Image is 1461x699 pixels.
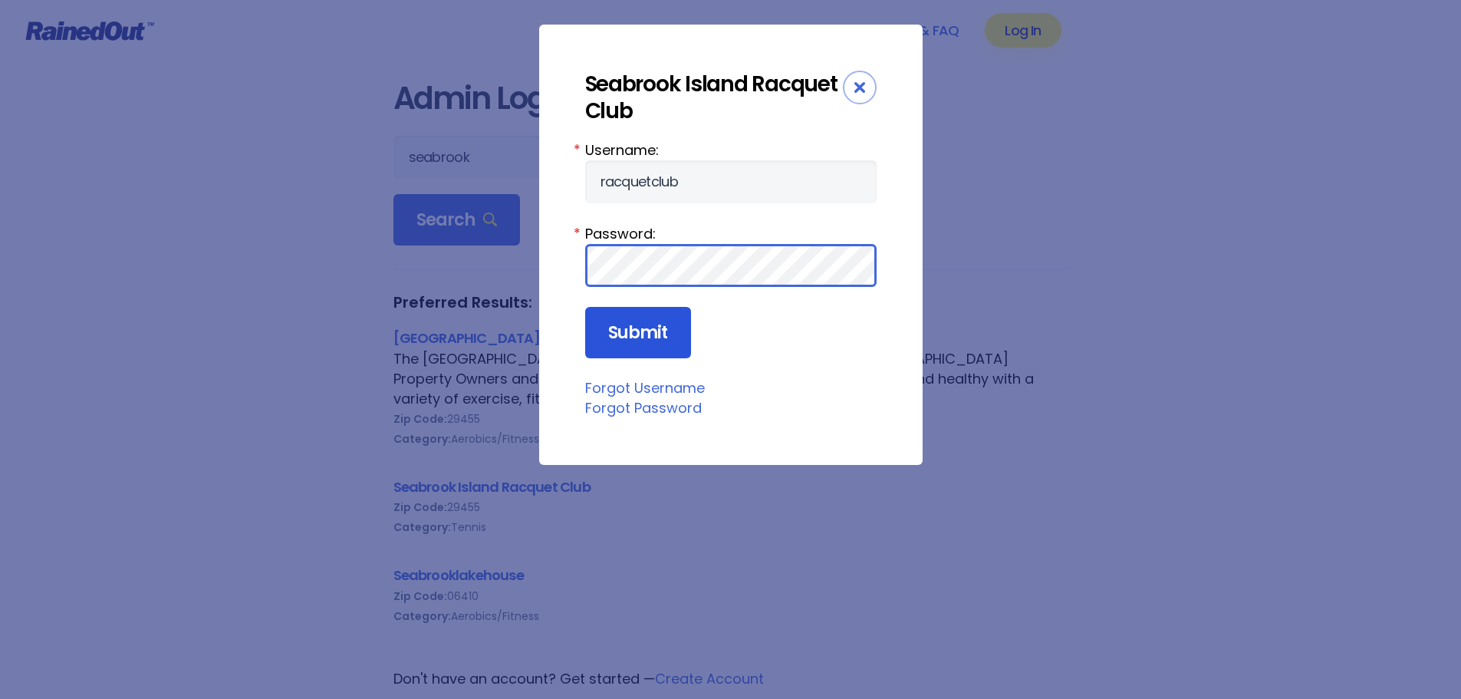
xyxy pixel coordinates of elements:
input: Submit [585,307,691,359]
a: Forgot Username [585,378,705,397]
div: Seabrook Island Racquet Club [585,71,843,124]
div: Close [843,71,877,104]
label: Username: [585,140,877,160]
label: Password: [585,223,877,244]
a: Forgot Password [585,398,702,417]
